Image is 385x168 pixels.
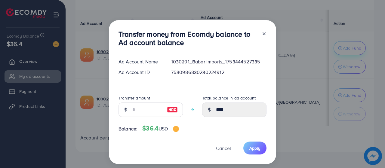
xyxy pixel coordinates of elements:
span: Balance: [119,125,137,132]
div: 1030291_Babar Imports_1753444527335 [166,58,271,65]
img: image [173,126,179,132]
button: Apply [243,142,266,154]
button: Cancel [208,142,239,154]
h3: Transfer money from Ecomdy balance to Ad account balance [119,30,257,47]
span: USD [159,125,168,132]
span: Cancel [216,145,231,151]
div: Ad Account Name [114,58,166,65]
label: Total balance in ad account [202,95,256,101]
span: Apply [249,145,260,151]
label: Transfer amount [119,95,150,101]
h4: $36.4 [142,125,179,132]
div: 7530986830230224912 [166,69,271,76]
div: Ad Account ID [114,69,166,76]
img: image [167,106,178,113]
